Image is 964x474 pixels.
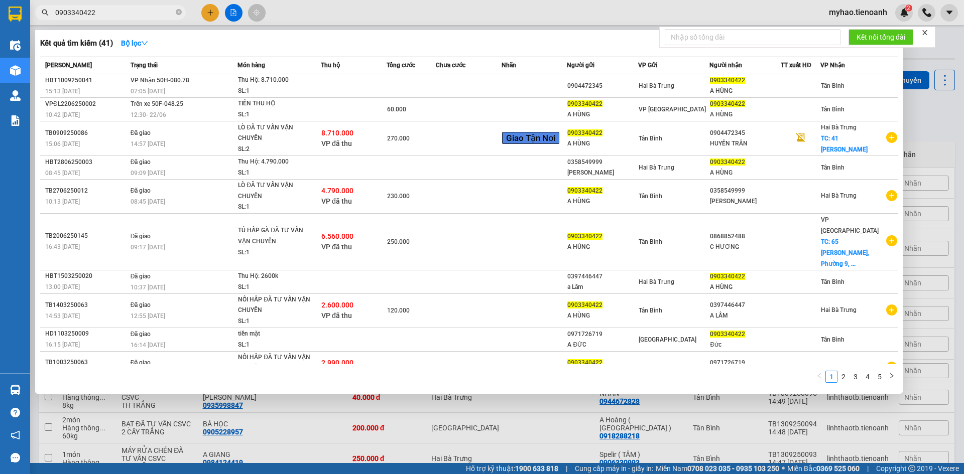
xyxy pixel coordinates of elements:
[121,39,148,47] strong: Bộ lọc
[45,88,80,95] span: 15:13 [DATE]
[710,77,745,84] span: 0903340422
[639,307,662,314] span: Tân Bình
[45,186,128,196] div: TB2706250012
[11,430,20,440] span: notification
[837,371,850,383] li: 2
[55,7,174,18] input: Tìm tên, số ĐT hoặc mã đơn
[176,8,182,18] span: close-circle
[131,273,151,280] span: Đã giao
[710,168,780,178] div: A HÙNG
[710,331,745,338] span: 0903340422
[813,371,825,383] button: left
[131,140,165,147] span: 14:57 [DATE]
[874,371,885,382] a: 5
[639,106,706,113] span: VP [GEOGRAPHIC_DATA]
[131,284,165,291] span: 10:37 [DATE]
[131,359,151,366] span: Đã giao
[321,232,353,240] span: 6.560.000
[886,362,897,373] span: plus-circle
[238,75,313,86] div: Thu Hộ: 8.710.000
[567,242,638,252] div: A HÙNG
[639,336,696,343] span: [GEOGRAPHIC_DATA]
[238,271,313,282] div: Thu Hộ: 2600k
[639,164,674,171] span: Hai Bà Trưng
[821,216,879,234] span: VP [GEOGRAPHIC_DATA]
[45,198,80,205] span: 10:13 [DATE]
[141,40,148,47] span: down
[131,342,165,349] span: 16:14 [DATE]
[238,316,313,327] div: SL: 1
[821,124,857,131] span: Hai Bà Trưng
[826,371,837,382] a: 1
[45,357,128,368] div: TB1003250063
[45,170,80,177] span: 08:45 [DATE]
[821,164,845,171] span: Tân Bình
[11,453,20,462] span: message
[821,306,857,313] span: Hai Bà Trưng
[321,139,352,147] span: VP đã thu
[321,243,352,251] span: VP đã thu
[45,75,128,86] div: HBT1009250041
[131,100,183,107] span: Trên xe 50F-048.25
[710,186,780,196] div: 0358549999
[567,282,638,292] div: a Lâm
[639,193,662,200] span: Tân Bình
[821,192,857,199] span: Hai Bà Trưng
[238,294,313,316] div: NỒI HẤP ĐÃ TƯ VẤN VẬN CHUYỂN
[238,98,313,109] div: TIỀN THU HỘ
[838,371,849,382] a: 2
[387,62,415,69] span: Tổng cước
[238,225,313,247] div: TỦ HẤP GÀ ĐÃ TƯ VẤN VẬN CHUYỂN
[45,283,80,290] span: 13:00 [DATE]
[821,336,845,343] span: Tân Bình
[781,62,811,69] span: TT xuất HĐ
[639,278,674,285] span: Hai Bà Trưng
[821,238,869,267] span: TC: 65 [PERSON_NAME], Phường 9, ...
[665,29,840,45] input: Nhập số tổng đài
[850,371,861,382] a: 3
[849,29,913,45] button: Kết nối tổng đài
[502,62,516,69] span: Nhãn
[709,62,742,69] span: Người nhận
[131,129,151,136] span: Đã giao
[921,29,928,36] span: close
[567,168,638,178] div: [PERSON_NAME]
[502,132,559,144] span: Giao Tận Nơi
[862,371,874,383] li: 4
[639,82,674,89] span: Hai Bà Trưng
[387,193,410,200] span: 230.000
[176,9,182,15] span: close-circle
[710,196,780,207] div: [PERSON_NAME]
[45,111,80,118] span: 10:42 [DATE]
[45,271,128,281] div: HBT1503250020
[638,62,657,69] span: VP Gửi
[436,62,465,69] span: Chưa cước
[710,100,745,107] span: 0903340422
[567,109,638,120] div: A HÙNG
[710,300,780,310] div: 0397446447
[321,62,340,69] span: Thu hộ
[886,190,897,201] span: plus-circle
[238,180,313,202] div: LÒ ĐÃ TƯ VẤN VẬN CHUYỂN
[237,62,265,69] span: Món hàng
[821,278,845,285] span: Tân Bình
[821,82,845,89] span: Tân Bình
[821,364,879,371] span: [GEOGRAPHIC_DATA]
[889,373,895,379] span: right
[567,100,602,107] span: 0903340422
[886,132,897,143] span: plus-circle
[238,168,313,179] div: SL: 1
[886,371,898,383] li: Next Page
[820,62,845,69] span: VP Nhận
[45,140,80,147] span: 15:06 [DATE]
[387,307,410,314] span: 120.000
[45,99,128,109] div: VPĐL2206250002
[710,231,780,242] div: 0868852488
[40,38,113,49] h3: Kết quả tìm kiếm ( 41 )
[45,312,80,320] span: 14:53 [DATE]
[131,77,189,84] span: VP Nhận 50H-080.78
[886,304,897,315] span: plus-circle
[45,300,128,310] div: TB1403250063
[816,373,822,379] span: left
[321,359,353,367] span: 2.990.000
